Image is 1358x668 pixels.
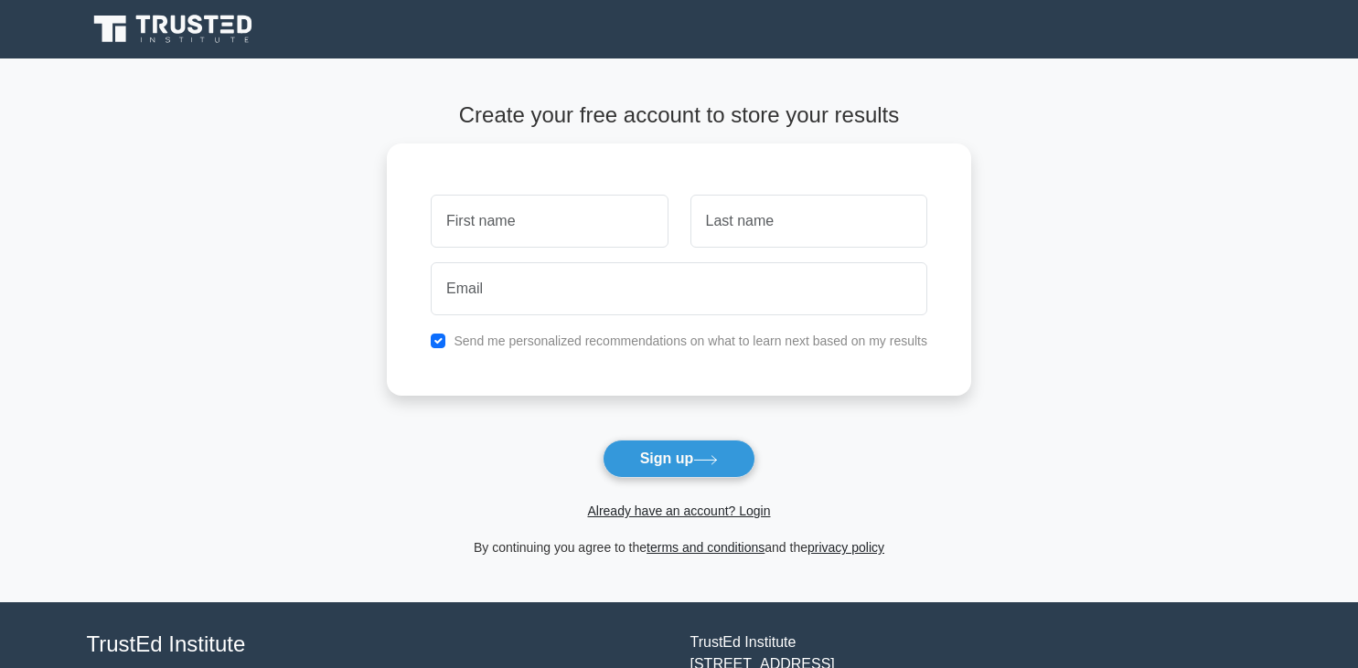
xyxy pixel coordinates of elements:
label: Send me personalized recommendations on what to learn next based on my results [454,334,927,348]
div: By continuing you agree to the and the [376,536,982,558]
h4: TrustEd Institute [87,631,668,658]
h4: Create your free account to store your results [387,102,971,129]
input: Last name [690,195,927,248]
button: Sign up [603,440,756,478]
a: terms and conditions [647,540,765,555]
input: Email [431,262,927,315]
a: privacy policy [807,540,884,555]
input: First name [431,195,668,248]
a: Already have an account? Login [587,504,770,518]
